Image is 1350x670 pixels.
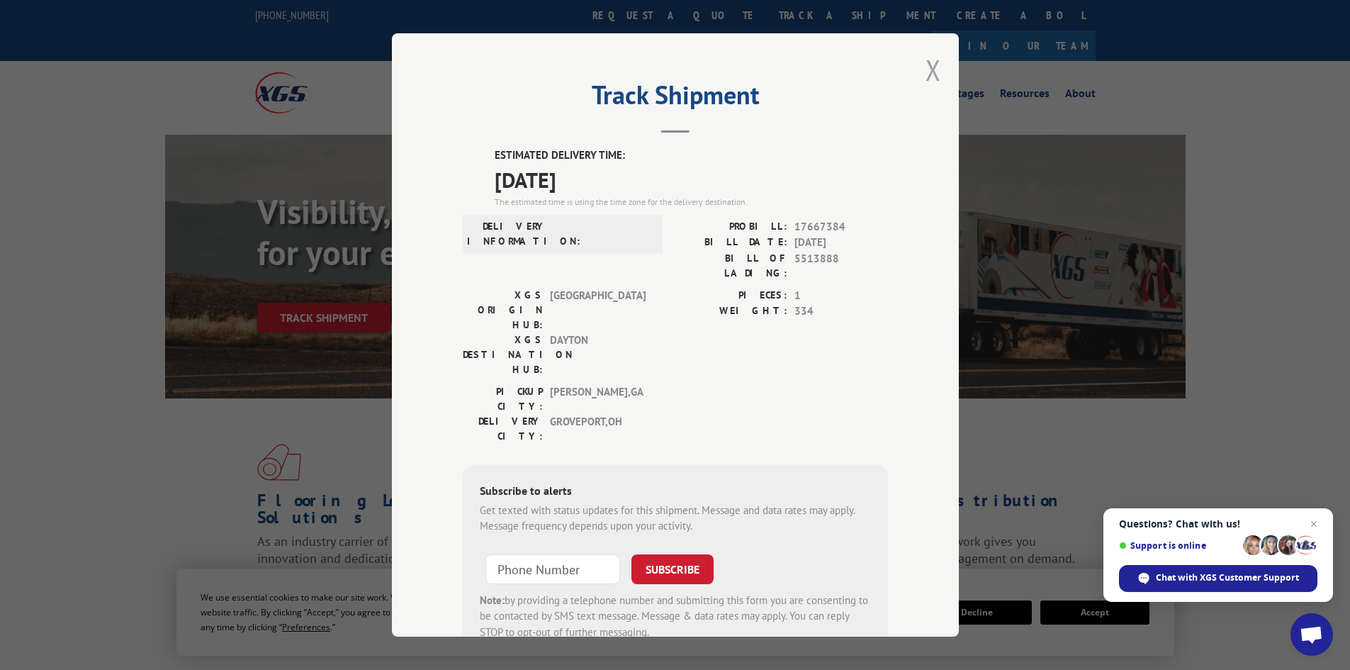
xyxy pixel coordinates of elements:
[1119,518,1317,530] span: Questions? Chat with us!
[463,288,543,333] label: XGS ORIGIN HUB:
[550,384,646,414] span: [PERSON_NAME] , GA
[675,303,787,320] label: WEIGHT:
[463,333,543,377] label: XGS DESTINATION HUB:
[495,196,888,208] div: The estimated time is using the time zone for the delivery destination.
[1290,613,1333,656] div: Open chat
[463,85,888,112] h2: Track Shipment
[794,303,888,320] span: 334
[480,482,871,503] div: Subscribe to alerts
[794,235,888,251] span: [DATE]
[1119,540,1238,551] span: Support is online
[463,414,543,444] label: DELIVERY CITY:
[631,554,714,584] button: SUBSCRIBE
[480,503,871,535] div: Get texted with status updates for this shipment. Message and data rates may apply. Message frequ...
[550,288,646,333] span: [GEOGRAPHIC_DATA]
[485,554,620,584] input: Phone Number
[675,251,787,281] label: BILL OF LADING:
[794,251,888,281] span: 5513888
[675,219,787,235] label: PROBILL:
[480,593,505,607] strong: Note:
[675,235,787,251] label: BILL DATE:
[495,147,888,164] label: ESTIMATED DELIVERY TIME:
[794,288,888,304] span: 1
[1305,515,1322,532] span: Close chat
[926,51,941,89] button: Close modal
[675,288,787,304] label: PIECES:
[467,219,547,249] label: DELIVERY INFORMATION:
[1156,571,1299,584] span: Chat with XGS Customer Support
[495,164,888,196] span: [DATE]
[463,384,543,414] label: PICKUP CITY:
[550,414,646,444] span: GROVEPORT , OH
[550,333,646,377] span: DAYTON
[1119,565,1317,592] div: Chat with XGS Customer Support
[794,219,888,235] span: 17667384
[480,593,871,641] div: by providing a telephone number and submitting this form you are consenting to be contacted by SM...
